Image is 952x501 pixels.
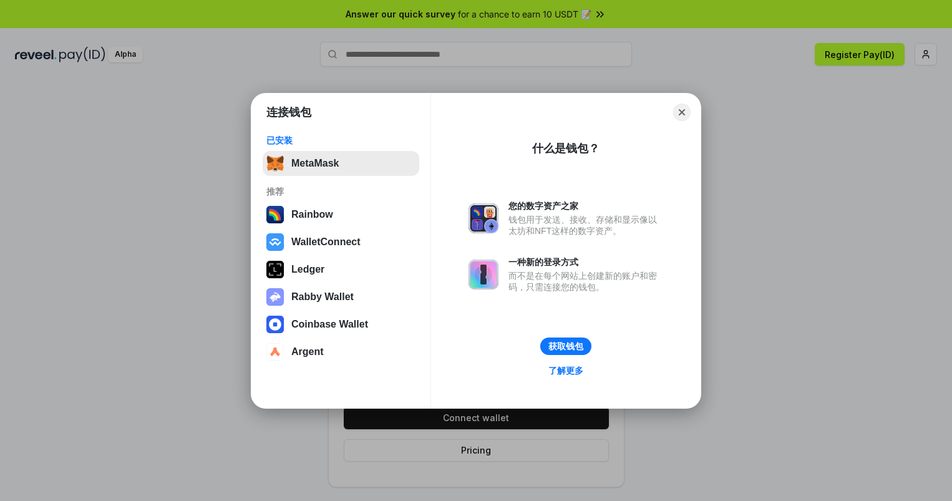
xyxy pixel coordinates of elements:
div: 什么是钱包？ [532,141,600,156]
img: svg+xml,%3Csvg%20xmlns%3D%22http%3A%2F%2Fwww.w3.org%2F2000%2Fsvg%22%20fill%3D%22none%22%20viewBox... [469,203,498,233]
img: svg+xml,%3Csvg%20width%3D%2228%22%20height%3D%2228%22%20viewBox%3D%220%200%2028%2028%22%20fill%3D... [266,316,284,333]
button: Coinbase Wallet [263,312,419,337]
img: svg+xml,%3Csvg%20xmlns%3D%22http%3A%2F%2Fwww.w3.org%2F2000%2Fsvg%22%20width%3D%2228%22%20height%3... [266,261,284,278]
div: Rainbow [291,209,333,220]
button: Argent [263,339,419,364]
img: svg+xml,%3Csvg%20width%3D%2228%22%20height%3D%2228%22%20viewBox%3D%220%200%2028%2028%22%20fill%3D... [266,233,284,251]
div: Rabby Wallet [291,291,354,303]
img: svg+xml,%3Csvg%20fill%3D%22none%22%20height%3D%2233%22%20viewBox%3D%220%200%2035%2033%22%20width%... [266,155,284,172]
div: WalletConnect [291,236,361,248]
div: MetaMask [291,158,339,169]
div: 已安装 [266,135,415,146]
div: 钱包用于发送、接收、存储和显示像以太坊和NFT这样的数字资产。 [508,214,663,236]
button: 获取钱包 [540,338,591,355]
button: Rainbow [263,202,419,227]
img: svg+xml,%3Csvg%20width%3D%22120%22%20height%3D%22120%22%20viewBox%3D%220%200%20120%20120%22%20fil... [266,206,284,223]
button: Ledger [263,257,419,282]
a: 了解更多 [541,362,591,379]
div: 一种新的登录方式 [508,256,663,268]
button: Rabby Wallet [263,285,419,309]
img: svg+xml,%3Csvg%20width%3D%2228%22%20height%3D%2228%22%20viewBox%3D%220%200%2028%2028%22%20fill%3D... [266,343,284,361]
div: 而不是在每个网站上创建新的账户和密码，只需连接您的钱包。 [508,270,663,293]
div: 获取钱包 [548,341,583,352]
div: Ledger [291,264,324,275]
button: WalletConnect [263,230,419,255]
div: 推荐 [266,186,415,197]
div: 了解更多 [548,365,583,376]
h1: 连接钱包 [266,105,311,120]
img: svg+xml,%3Csvg%20xmlns%3D%22http%3A%2F%2Fwww.w3.org%2F2000%2Fsvg%22%20fill%3D%22none%22%20viewBox... [266,288,284,306]
button: Close [673,104,691,121]
div: 您的数字资产之家 [508,200,663,212]
img: svg+xml,%3Csvg%20xmlns%3D%22http%3A%2F%2Fwww.w3.org%2F2000%2Fsvg%22%20fill%3D%22none%22%20viewBox... [469,260,498,289]
button: MetaMask [263,151,419,176]
div: Coinbase Wallet [291,319,368,330]
div: Argent [291,346,324,358]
